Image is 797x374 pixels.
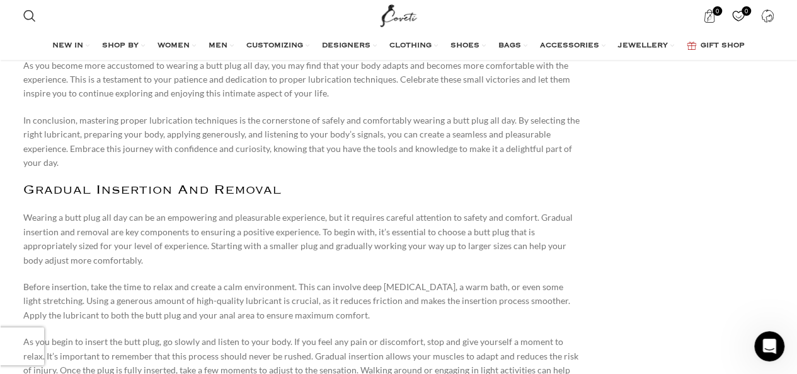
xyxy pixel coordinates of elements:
[23,280,582,322] p: Before insertion, take the time to relax and create a calm environment. This can involve deep [ME...
[498,41,521,51] span: BAGS
[389,41,432,51] span: CLOTHING
[450,41,479,51] span: SHOES
[701,41,745,51] span: GIFT SHOP
[618,41,668,51] span: JEWELLERY
[246,33,309,59] a: CUSTOMIZING
[322,33,377,59] a: DESIGNERS
[754,331,784,361] iframe: Intercom live chat
[209,33,234,59] a: MEN
[17,33,781,59] div: Main navigation
[52,33,89,59] a: NEW IN
[726,3,752,28] a: 0
[23,114,582,170] p: In conclusion, mastering proper lubrication techniques is the cornerstone of safely and comfortab...
[713,6,722,16] span: 0
[209,41,227,51] span: MEN
[389,33,438,59] a: CLOTHING
[23,182,582,198] h2: Gradual Insertion And Removal
[52,41,83,51] span: NEW IN
[498,33,527,59] a: BAGS
[23,211,582,267] p: Wearing a butt plug all day can be an empowering and pleasurable experience, but it requires care...
[697,3,723,28] a: 0
[726,3,752,28] div: My Wishlist
[158,41,190,51] span: WOMEN
[102,33,145,59] a: SHOP BY
[17,3,42,28] a: Search
[687,42,696,50] img: GiftBag
[450,33,486,59] a: SHOES
[377,9,420,20] a: Site logo
[246,41,303,51] span: CUSTOMIZING
[540,33,605,59] a: ACCESSORIES
[618,33,674,59] a: JEWELLERY
[322,41,370,51] span: DESIGNERS
[540,41,599,51] span: ACCESSORIES
[742,6,751,16] span: 0
[23,59,582,101] p: As you become more accustomed to wearing a butt plug all day, you may find that your body adapts ...
[687,33,745,59] a: GIFT SHOP
[102,41,139,51] span: SHOP BY
[158,33,196,59] a: WOMEN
